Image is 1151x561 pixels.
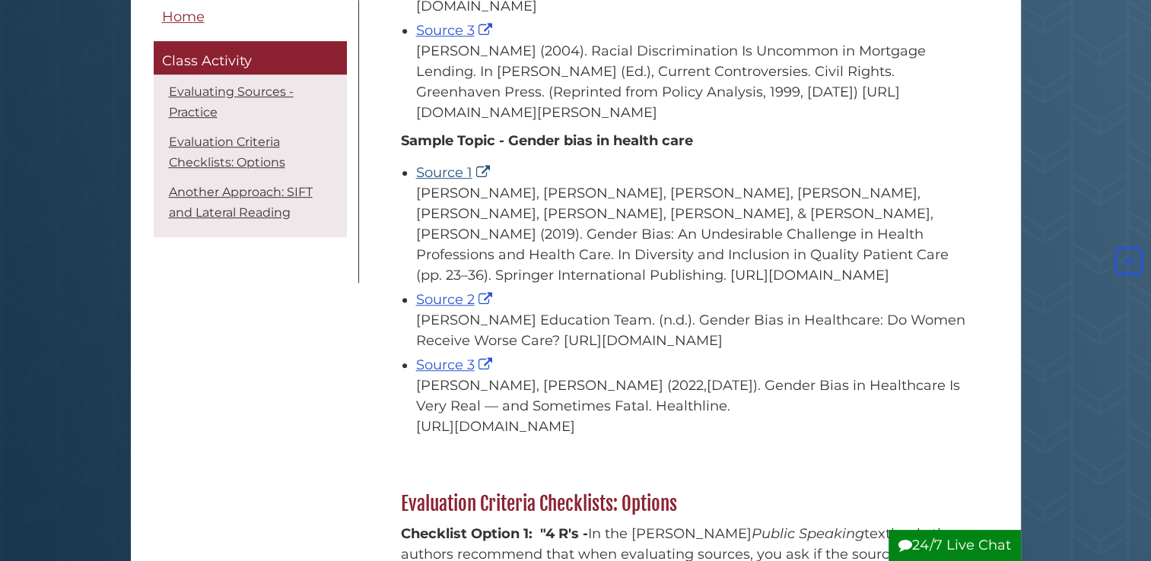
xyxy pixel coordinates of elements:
[154,42,347,75] a: Class Activity
[401,132,693,149] b: Sample Topic - Gender bias in health care
[393,492,975,516] h2: Evaluation Criteria Checklists: Options
[162,8,205,25] span: Home
[752,525,864,542] em: Public Speaking
[416,41,968,123] div: [PERSON_NAME] (2004). Racial Discrimination Is Uncommon in Mortgage Lending. In [PERSON_NAME] (Ed...
[401,525,588,542] strong: Checklist Option 1: "4 R's -
[416,183,968,286] div: [PERSON_NAME], [PERSON_NAME], [PERSON_NAME], [PERSON_NAME], [PERSON_NAME], [PERSON_NAME], [PERSON...
[1111,253,1147,270] a: Back to Top
[416,376,968,437] div: [PERSON_NAME], [PERSON_NAME] (2022,[DATE]). Gender Bias in Healthcare Is Very Real — and Sometime...
[416,22,496,39] a: Source 3
[889,530,1021,561] button: 24/7 Live Chat
[169,84,294,119] a: Evaluating Sources - Practice
[416,357,496,373] a: Source 3
[416,310,968,351] div: [PERSON_NAME] Education Team. (n.d.). Gender Bias in Healthcare: Do Women Receive Worse Care? [UR...
[416,164,494,181] a: Source 1
[169,185,313,220] a: Another Approach: SIFT and Lateral Reading
[416,291,496,308] a: Source 2
[169,135,285,170] a: Evaluation Criteria Checklists: Options
[162,53,252,70] span: Class Activity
